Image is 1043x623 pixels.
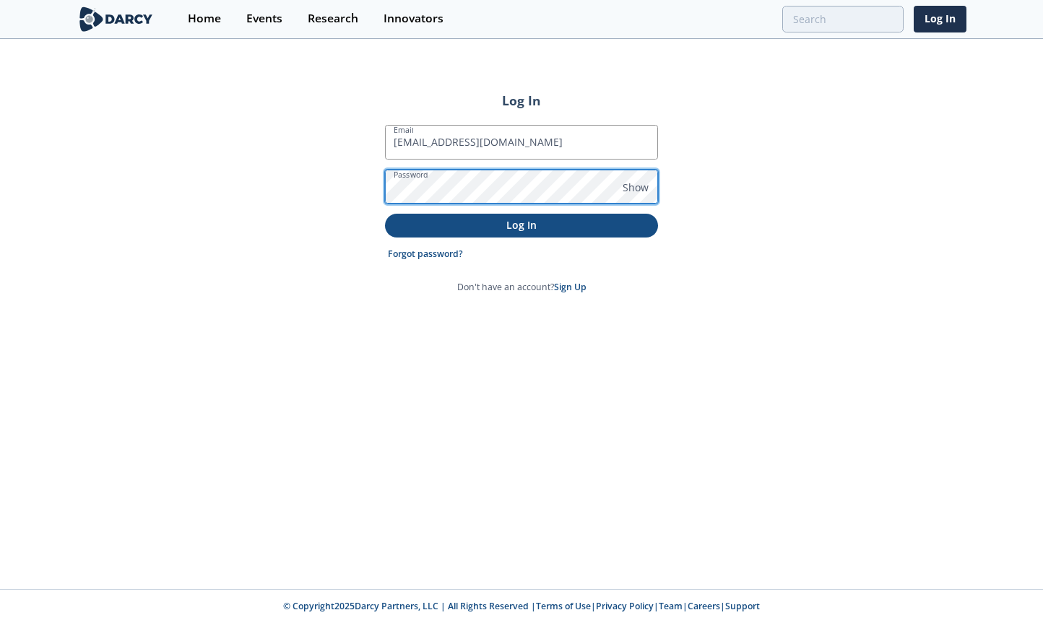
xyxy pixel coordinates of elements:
div: Home [188,13,221,25]
h2: Log In [385,91,658,110]
a: Sign Up [554,281,587,293]
span: Show [623,180,649,195]
img: logo-wide.svg [77,6,155,32]
a: Log In [914,6,966,32]
label: Email [394,124,414,136]
a: Terms of Use [536,600,591,612]
div: Innovators [384,13,443,25]
label: Password [394,169,428,180]
p: © Copyright 2025 Darcy Partners, LLC | All Rights Reserved | | | | | [22,600,1021,613]
div: Research [308,13,358,25]
a: Careers [688,600,720,612]
button: Log In [385,214,658,238]
a: Support [725,600,760,612]
p: Log In [395,217,648,232]
div: Events [246,13,282,25]
p: Don't have an account? [457,281,587,294]
input: Advanced Search [782,6,904,32]
a: Privacy Policy [596,600,654,612]
a: Forgot password? [388,248,463,261]
a: Team [659,600,683,612]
